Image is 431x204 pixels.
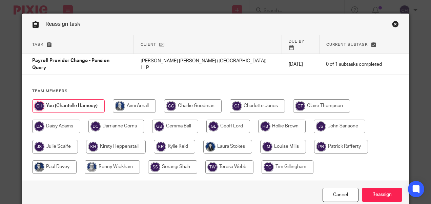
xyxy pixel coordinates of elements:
[289,61,313,68] p: [DATE]
[362,188,402,202] input: Reassign
[141,43,156,46] span: Client
[32,59,109,70] span: Payroll Provider Change - Pension Query
[289,40,304,43] span: Due by
[326,43,368,46] span: Current subtask
[45,21,80,27] span: Reassign task
[141,58,275,72] p: [PERSON_NAME] [PERSON_NAME] ([GEOGRAPHIC_DATA]) LLP
[32,88,399,94] h4: Team members
[319,54,389,75] td: 0 of 1 subtasks completed
[32,43,44,46] span: Task
[392,21,399,30] a: Close this dialog window
[323,188,358,202] a: Close this dialog window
